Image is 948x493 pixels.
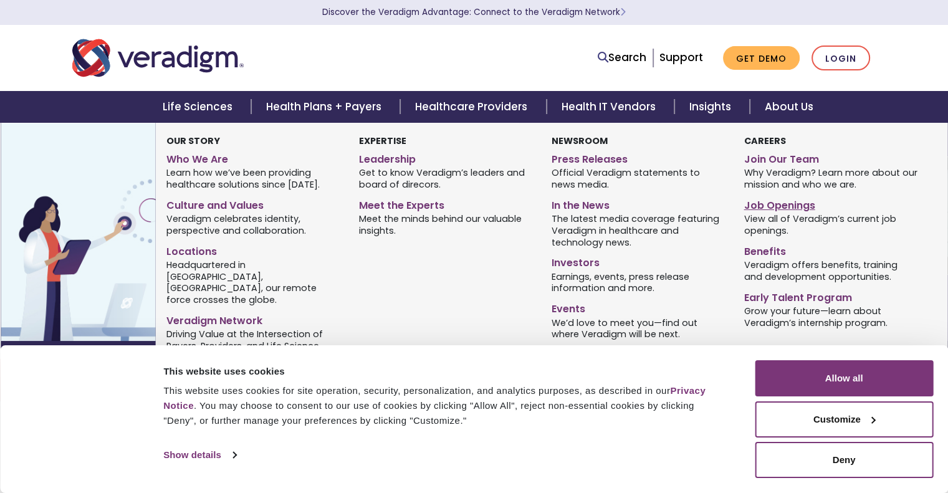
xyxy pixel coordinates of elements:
[148,91,251,123] a: Life Sciences
[400,91,546,123] a: Healthcare Providers
[744,166,917,191] span: Why Veradigm? Learn more about our mission and who we are.
[552,252,725,270] a: Investors
[552,298,725,316] a: Events
[359,166,533,191] span: Get to know Veradigm’s leaders and board of direcors.
[755,360,933,396] button: Allow all
[744,194,917,213] a: Job Openings
[322,6,626,18] a: Discover the Veradigm Advantage: Connect to the Veradigm NetworkLearn More
[744,241,917,259] a: Benefits
[552,194,725,213] a: In the News
[359,148,533,166] a: Leadership
[166,135,220,147] strong: Our Story
[359,135,406,147] strong: Expertise
[163,383,727,428] div: This website uses cookies for site operation, security, personalization, and analytics purposes, ...
[744,213,917,237] span: View all of Veradigm’s current job openings.
[552,213,725,249] span: The latest media coverage featuring Veradigm in healthcare and technology news.
[166,310,340,328] a: Veradigm Network
[359,213,533,237] span: Meet the minds behind our valuable insights.
[812,45,870,71] a: Login
[163,446,236,464] a: Show details
[552,135,608,147] strong: Newsroom
[166,194,340,213] a: Culture and Values
[723,46,800,70] a: Get Demo
[744,135,785,147] strong: Careers
[166,148,340,166] a: Who We Are
[750,91,828,123] a: About Us
[620,6,626,18] span: Learn More
[755,401,933,438] button: Customize
[1,123,201,341] img: Vector image of Veradigm’s Story
[598,49,646,66] a: Search
[552,148,725,166] a: Press Releases
[744,304,917,328] span: Grow your future—learn about Veradigm’s internship program.
[659,50,703,65] a: Support
[166,258,340,305] span: Headquartered in [GEOGRAPHIC_DATA], [GEOGRAPHIC_DATA], our remote force crosses the globe.
[674,91,750,123] a: Insights
[755,442,933,478] button: Deny
[166,241,340,259] a: Locations
[166,213,340,237] span: Veradigm celebrates identity, perspective and collaboration.
[552,316,725,340] span: We’d love to meet you—find out where Veradigm will be next.
[166,328,340,352] span: Driving Value at the Intersection of Payers, Providers, and Life Science.
[744,258,917,282] span: Veradigm offers benefits, training and development opportunities.
[744,148,917,166] a: Join Our Team
[359,194,533,213] a: Meet the Experts
[72,37,244,79] img: Veradigm logo
[163,364,727,379] div: This website uses cookies
[547,91,674,123] a: Health IT Vendors
[552,270,725,294] span: Earnings, events, press release information and more.
[251,91,400,123] a: Health Plans + Payers
[744,287,917,305] a: Early Talent Program
[552,166,725,191] span: Official Veradigm statements to news media.
[166,166,340,191] span: Learn how we’ve been providing healthcare solutions since [DATE].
